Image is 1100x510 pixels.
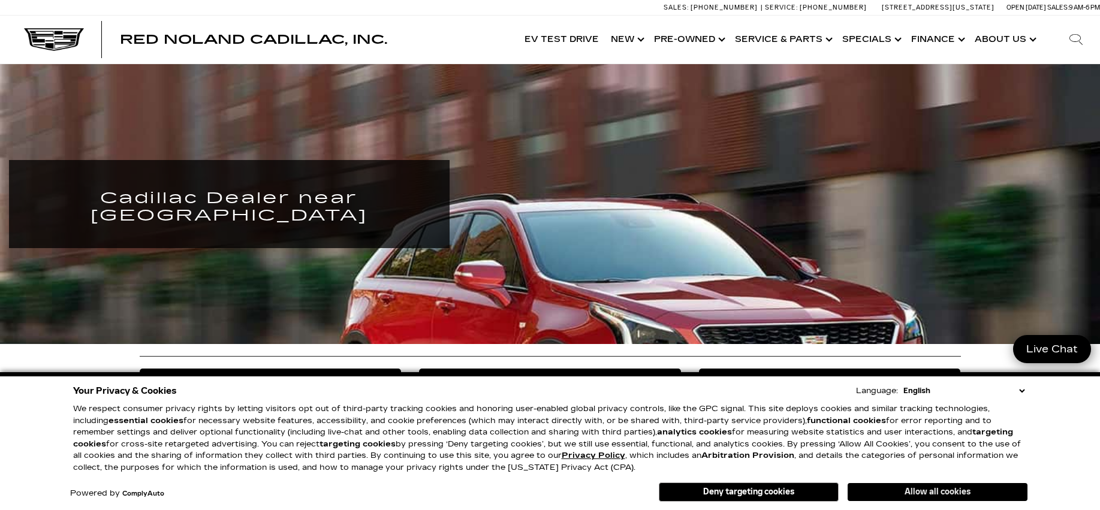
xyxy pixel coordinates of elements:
span: Sales: [664,4,689,11]
span: Your Privacy & Cookies [73,382,177,399]
select: Language Select [900,385,1027,397]
span: [PHONE_NUMBER] [691,4,758,11]
a: Specials [836,16,905,64]
a: [STREET_ADDRESS][US_STATE] [882,4,994,11]
a: New Inventory [140,369,402,387]
div: Powered by [70,490,164,497]
img: Cadillac Dark Logo with Cadillac White Text [24,28,84,51]
a: Live Chat [1013,335,1091,363]
span: Live Chat [1020,342,1084,356]
strong: targeting cookies [73,427,1013,449]
a: New [605,16,648,64]
strong: functional cookies [807,416,886,425]
button: Allow all cookies [848,483,1027,501]
a: About Us [969,16,1040,64]
h1: Cadillac Dealer near [GEOGRAPHIC_DATA] [27,190,432,224]
a: Pre-Owned [648,16,729,64]
p: We respect consumer privacy rights by letting visitors opt out of third-party tracking cookies an... [73,403,1027,473]
div: Language: [856,387,898,395]
a: Service & Parts [729,16,836,64]
span: Red Noland Cadillac, Inc. [120,32,387,47]
span: Sales: [1047,4,1069,11]
strong: essential cookies [109,416,183,425]
button: Deny targeting cookies [659,482,839,502]
a: EV Test Drive [519,16,605,64]
a: New Specials [419,369,681,387]
strong: Arbitration Provision [701,451,794,460]
a: Privacy Policy [562,451,625,460]
a: Service: [PHONE_NUMBER] [761,4,870,11]
a: Sales: [PHONE_NUMBER] [664,4,761,11]
a: Contact Us [699,369,961,387]
a: Finance [905,16,969,64]
span: 9 AM-6 PM [1069,4,1100,11]
span: Open [DATE] [1006,4,1046,11]
span: [PHONE_NUMBER] [800,4,867,11]
a: Red Noland Cadillac, Inc. [120,34,387,46]
strong: analytics cookies [657,427,732,437]
strong: targeting cookies [320,439,396,449]
span: Service: [765,4,798,11]
a: ComplyAuto [122,490,164,497]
